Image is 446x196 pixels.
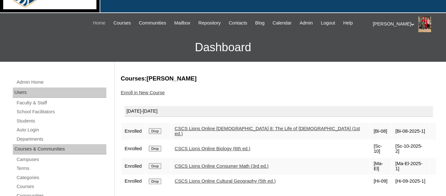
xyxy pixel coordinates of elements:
[370,123,391,140] td: [Bi-08]
[16,164,106,172] a: Terms
[252,19,268,27] a: Blog
[16,174,106,182] a: Categories
[269,19,295,27] a: Calendar
[16,156,106,164] a: Campuses
[229,19,247,27] span: Contacts
[418,16,431,32] img: Stephanie Phillips
[16,117,106,125] a: Students
[174,19,191,27] span: Mailbox
[16,108,106,116] a: School Facilitators
[392,140,429,157] td: [Sc-10-2025-2]
[318,19,338,27] a: Logout
[3,33,443,62] h3: Dashboard
[373,16,440,32] div: [PERSON_NAME]
[13,144,106,154] div: Courses & Communities
[13,87,106,98] div: Users
[175,178,276,184] a: CSCS Lions Online Cultural Geography (5th ed.)
[175,146,250,151] a: CSCS Lions Online Biology (6th ed.)
[149,146,161,151] input: Drop
[273,19,291,27] span: Calendar
[392,158,429,175] td: [Ma-El-2025-1]
[392,123,429,140] td: [Bi-08-2025-1]
[225,19,250,27] a: Contacts
[136,19,170,27] a: Communities
[121,123,145,140] td: Enrolled
[171,19,194,27] a: Mailbox
[16,183,106,191] a: Courses
[149,128,161,134] input: Drop
[113,19,131,27] span: Courses
[343,19,353,27] span: Help
[321,19,335,27] span: Logout
[175,164,268,169] a: CSCS Lions Online Consumer Math (3rd ed.)
[195,19,224,27] a: Repository
[149,163,161,169] input: Drop
[149,178,161,184] input: Drop
[121,175,145,187] td: Enrolled
[16,99,106,107] a: Faculty & Staff
[110,19,134,27] a: Courses
[392,175,429,187] td: [Hi-09-2025-1]
[255,19,264,27] span: Blog
[121,140,145,157] td: Enrolled
[175,126,360,136] a: CSCS Lions Online [DEMOGRAPHIC_DATA] 8: The Life of [DEMOGRAPHIC_DATA] (1st ed.)
[370,158,391,175] td: [Ma-El]
[121,158,145,175] td: Enrolled
[370,175,391,187] td: [Hi-09]
[340,19,356,27] a: Help
[198,19,221,27] span: Repository
[16,126,106,134] a: Auto Login
[299,19,313,27] span: Admin
[370,140,391,157] td: [Sc-10]
[296,19,316,27] a: Admin
[90,19,109,27] a: Home
[93,19,105,27] span: Home
[16,135,106,143] a: Departments
[139,19,166,27] span: Communities
[16,78,106,86] a: Admin Home
[125,106,433,117] div: [DATE]-[DATE]
[121,74,437,83] h3: Courses:[PERSON_NAME]
[121,90,165,95] a: Enroll in New Course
